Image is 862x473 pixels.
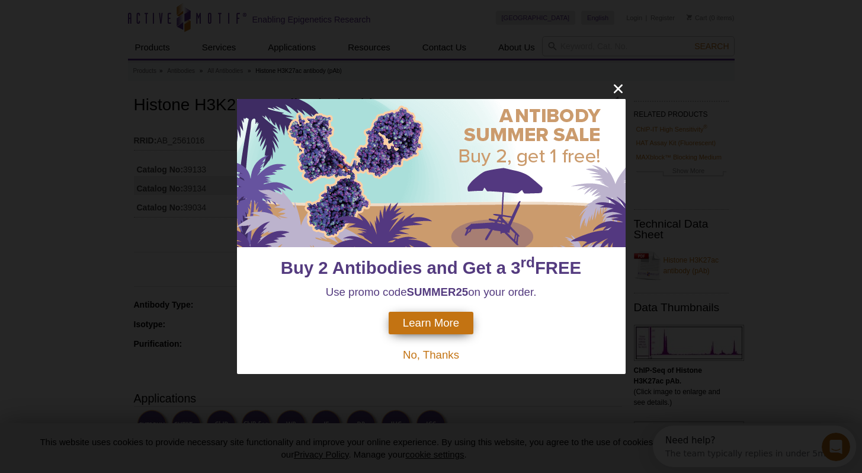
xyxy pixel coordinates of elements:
button: close [611,81,626,96]
span: Learn More [403,317,459,330]
span: No, Thanks [403,349,459,361]
div: Need help? [12,10,173,20]
div: The team typically replies in under 5m [12,20,173,32]
span: Buy 2 Antibodies and Get a 3 FREE [281,258,581,277]
strong: SUMMER25 [407,286,469,298]
span: Use promo code on your order. [326,286,537,298]
div: Open Intercom Messenger [5,5,208,37]
sup: rd [521,254,535,270]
